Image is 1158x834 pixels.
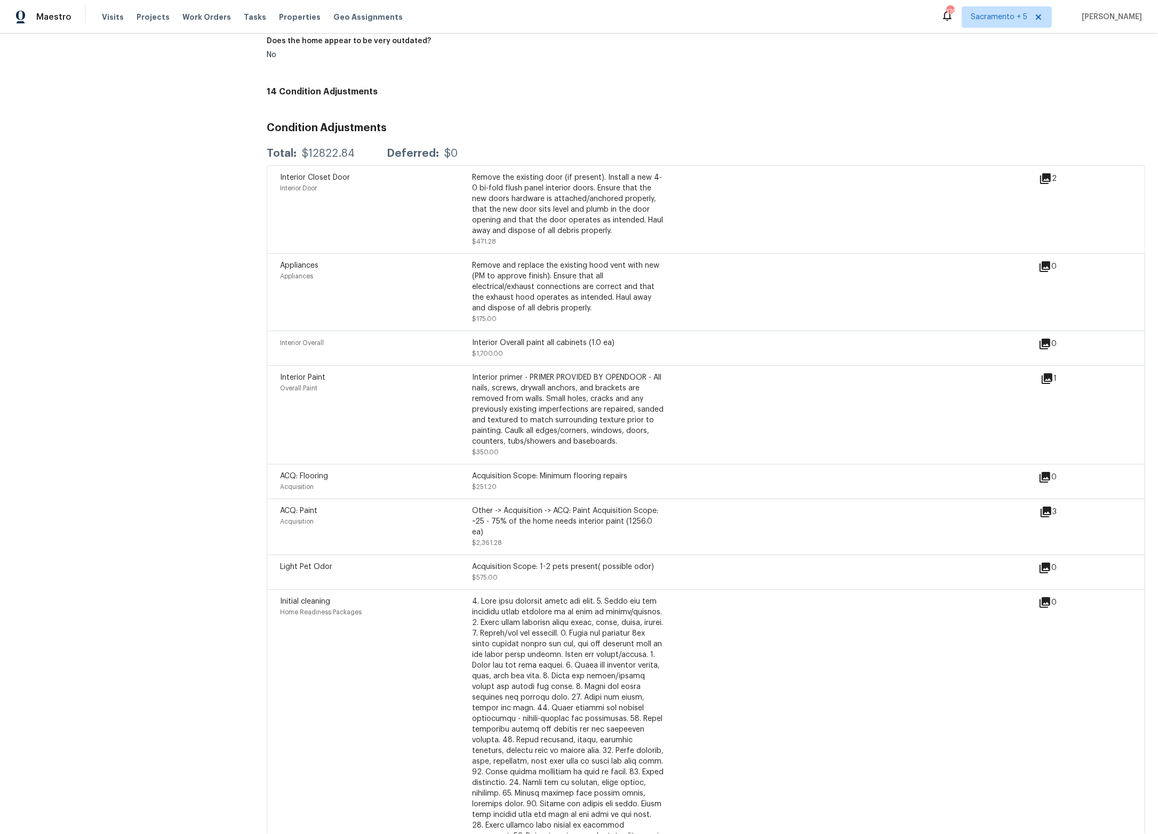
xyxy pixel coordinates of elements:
[472,540,502,546] span: $2,361.28
[472,316,497,322] span: $175.00
[280,598,330,605] span: Initial cleaning
[280,374,325,381] span: Interior Paint
[267,51,698,59] div: No
[1039,596,1091,609] div: 0
[472,372,664,447] div: Interior primer - PRIMER PROVIDED BY OPENDOOR - All nails, screws, drywall anchors, and brackets ...
[267,148,297,159] div: Total:
[1039,471,1091,484] div: 0
[946,6,954,17] div: 170
[102,12,124,22] span: Visits
[280,385,317,391] span: Overall Paint
[244,13,266,21] span: Tasks
[280,174,350,181] span: Interior Closet Door
[472,238,496,245] span: $471.28
[472,562,664,572] div: Acquisition Scope: 1-2 pets present( possible odor)
[280,518,314,525] span: Acquisition
[1041,372,1091,385] div: 1
[302,148,355,159] div: $12822.84
[387,148,439,159] div: Deferred:
[1039,562,1091,574] div: 0
[472,260,664,314] div: Remove and replace the existing hood vent with new (PM to approve finish). Ensure that all electr...
[472,574,498,581] span: $575.00
[472,471,664,482] div: Acquisition Scope: Minimum flooring repairs
[280,472,328,480] span: ACQ: Flooring
[1077,12,1142,22] span: [PERSON_NAME]
[267,37,431,45] h5: Does the home appear to be very outdated?
[280,609,362,615] span: Home Readiness Packages
[280,185,317,191] span: Interior Door
[267,86,1145,97] h4: 14 Condition Adjustments
[280,273,313,279] span: Appliances
[472,350,503,357] span: $1,700.00
[36,12,71,22] span: Maestro
[472,506,664,538] div: Other -> Acquisition -> ACQ: Paint Acquisition Scope: ~25 - 75% of the home needs interior paint ...
[472,449,499,455] span: $350.00
[280,262,318,269] span: Appliances
[971,12,1027,22] span: Sacramento + 5
[1039,338,1091,350] div: 0
[280,563,332,571] span: Light Pet Odor
[333,12,403,22] span: Geo Assignments
[137,12,170,22] span: Projects
[279,12,321,22] span: Properties
[472,172,664,236] div: Remove the existing door (if present). Install a new 4-0 bi-fold flush panel interior doors. Ensu...
[1039,172,1091,185] div: 2
[472,338,664,348] div: Interior Overall paint all cabinets (1.0 ea)
[280,507,317,515] span: ACQ: Paint
[267,123,1145,133] h3: Condition Adjustments
[444,148,458,159] div: $0
[280,340,324,346] span: Interior Overall
[182,12,231,22] span: Work Orders
[280,484,314,490] span: Acquisition
[472,484,497,490] span: $251.20
[1040,506,1091,518] div: 3
[1039,260,1091,273] div: 0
